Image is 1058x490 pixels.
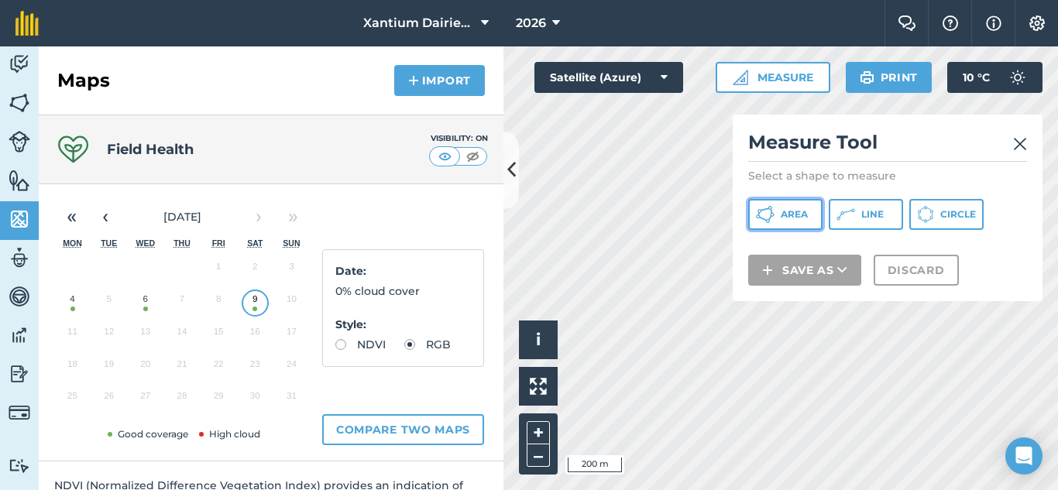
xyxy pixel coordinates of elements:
[9,131,30,152] img: svg+xml;base64,PD94bWwgdmVyc2lvbj0iMS4wIiBlbmNvZGluZz0idXRmLTgiPz4KPCEtLSBHZW5lcmF0b3I6IEFkb2JlIE...
[273,286,310,319] button: 10 August 2025
[127,286,163,319] button: 6 August 2025
[201,286,237,319] button: 8 August 2025
[748,255,861,286] button: Save as
[898,15,916,31] img: Two speech bubbles overlapping with the left bubble in the forefront
[163,319,200,351] button: 14 August 2025
[733,70,748,85] img: Ruler icon
[516,14,546,33] span: 2026
[941,15,960,31] img: A question mark icon
[9,169,30,192] img: svg+xml;base64,PHN2ZyB4bWxucz0iaHR0cDovL3d3dy53My5vcmcvMjAwMC9zdmciIHdpZHRoPSI1NiIgaGVpZ2h0PSI2MC...
[748,168,1027,183] p: Select a shape to measure
[9,246,30,269] img: svg+xml;base64,PD94bWwgdmVyc2lvbj0iMS4wIiBlbmNvZGluZz0idXRmLTgiPz4KPCEtLSBHZW5lcmF0b3I6IEFkb2JlIE...
[273,351,310,384] button: 24 August 2025
[762,261,773,279] img: svg+xml;base64,PHN2ZyB4bWxucz0iaHR0cDovL3d3dy53My5vcmcvMjAwMC9zdmciIHdpZHRoPSIxNCIgaGVpZ2h0PSIyNC...
[534,62,683,93] button: Satellite (Azure)
[237,254,273,286] button: 2 August 2025
[394,65,485,96] button: Import
[335,317,366,331] strong: Style :
[163,383,200,416] button: 28 August 2025
[781,208,808,221] span: Area
[408,71,419,90] img: svg+xml;base64,PHN2ZyB4bWxucz0iaHR0cDovL3d3dy53My5vcmcvMjAwMC9zdmciIHdpZHRoPSIxNCIgaGVpZ2h0PSIyNC...
[429,132,488,145] div: Visibility: On
[748,199,823,230] button: Area
[909,199,984,230] button: Circle
[91,351,127,384] button: 19 August 2025
[322,414,484,445] button: Compare two maps
[122,200,242,234] button: [DATE]
[101,238,117,248] abbr: Tuesday
[15,11,39,36] img: fieldmargin Logo
[716,62,830,93] button: Measure
[127,319,163,351] button: 13 August 2025
[530,378,547,395] img: Four arrows, one pointing top left, one top right, one bottom right and the last bottom left
[54,383,91,416] button: 25 August 2025
[861,208,884,221] span: Line
[283,238,300,248] abbr: Sunday
[986,14,1001,33] img: svg+xml;base64,PHN2ZyB4bWxucz0iaHR0cDovL3d3dy53My5vcmcvMjAwMC9zdmciIHdpZHRoPSIxNyIgaGVpZ2h0PSIxNy...
[237,351,273,384] button: 23 August 2025
[273,319,310,351] button: 17 August 2025
[9,53,30,76] img: svg+xml;base64,PD94bWwgdmVyc2lvbj0iMS4wIiBlbmNvZGluZz0idXRmLTgiPz4KPCEtLSBHZW5lcmF0b3I6IEFkb2JlIE...
[237,286,273,319] button: 9 August 2025
[242,200,276,234] button: ›
[9,402,30,423] img: svg+xml;base64,PD94bWwgdmVyc2lvbj0iMS4wIiBlbmNvZGluZz0idXRmLTgiPz4KPCEtLSBHZW5lcmF0b3I6IEFkb2JlIE...
[54,319,91,351] button: 11 August 2025
[105,428,188,440] span: Good coverage
[91,383,127,416] button: 26 August 2025
[57,68,110,93] h2: Maps
[519,320,558,359] button: i
[88,200,122,234] button: ‹
[9,285,30,308] img: svg+xml;base64,PD94bWwgdmVyc2lvbj0iMS4wIiBlbmNvZGluZz0idXRmLTgiPz4KPCEtLSBHZW5lcmF0b3I6IEFkb2JlIE...
[9,207,30,231] img: svg+xml;base64,PHN2ZyB4bWxucz0iaHR0cDovL3d3dy53My5vcmcvMjAwMC9zdmciIHdpZHRoPSI1NiIgaGVpZ2h0PSI2MC...
[163,210,201,224] span: [DATE]
[201,383,237,416] button: 29 August 2025
[9,458,30,473] img: svg+xml;base64,PD94bWwgdmVyc2lvbj0iMS4wIiBlbmNvZGluZz0idXRmLTgiPz4KPCEtLSBHZW5lcmF0b3I6IEFkb2JlIE...
[940,208,976,221] span: Circle
[947,62,1043,93] button: 10 °C
[173,238,191,248] abbr: Thursday
[163,286,200,319] button: 7 August 2025
[63,238,82,248] abbr: Monday
[404,339,451,350] label: RGB
[163,351,200,384] button: 21 August 2025
[91,286,127,319] button: 5 August 2025
[748,130,1027,162] h2: Measure Tool
[54,286,91,319] button: 4 August 2025
[335,283,471,300] p: 0% cloud cover
[1013,135,1027,153] img: svg+xml;base64,PHN2ZyB4bWxucz0iaHR0cDovL3d3dy53My5vcmcvMjAwMC9zdmciIHdpZHRoPSIyMiIgaGVpZ2h0PSIzMC...
[1028,15,1046,31] img: A cog icon
[1005,437,1043,475] div: Open Intercom Messenger
[463,149,483,164] img: svg+xml;base64,PHN2ZyB4bWxucz0iaHR0cDovL3d3dy53My5vcmcvMjAwMC9zdmciIHdpZHRoPSI1MCIgaGVpZ2h0PSI0MC...
[527,421,550,444] button: +
[363,14,475,33] span: Xantium Dairies [GEOGRAPHIC_DATA]
[107,139,194,160] h4: Field Health
[54,200,88,234] button: «
[201,254,237,286] button: 1 August 2025
[54,351,91,384] button: 18 August 2025
[536,330,541,349] span: i
[846,62,933,93] button: Print
[196,428,260,440] span: High cloud
[276,200,310,234] button: »
[247,238,263,248] abbr: Saturday
[335,264,366,278] strong: Date :
[127,351,163,384] button: 20 August 2025
[136,238,156,248] abbr: Wednesday
[874,255,959,286] button: Discard
[273,383,310,416] button: 31 August 2025
[527,444,550,467] button: –
[201,319,237,351] button: 15 August 2025
[212,238,225,248] abbr: Friday
[435,149,455,164] img: svg+xml;base64,PHN2ZyB4bWxucz0iaHR0cDovL3d3dy53My5vcmcvMjAwMC9zdmciIHdpZHRoPSI1MCIgaGVpZ2h0PSI0MC...
[237,383,273,416] button: 30 August 2025
[9,91,30,115] img: svg+xml;base64,PHN2ZyB4bWxucz0iaHR0cDovL3d3dy53My5vcmcvMjAwMC9zdmciIHdpZHRoPSI1NiIgaGVpZ2h0PSI2MC...
[829,199,903,230] button: Line
[91,319,127,351] button: 12 August 2025
[335,339,386,350] label: NDVI
[1002,62,1033,93] img: svg+xml;base64,PD94bWwgdmVyc2lvbj0iMS4wIiBlbmNvZGluZz0idXRmLTgiPz4KPCEtLSBHZW5lcmF0b3I6IEFkb2JlIE...
[860,68,874,87] img: svg+xml;base64,PHN2ZyB4bWxucz0iaHR0cDovL3d3dy53My5vcmcvMjAwMC9zdmciIHdpZHRoPSIxOSIgaGVpZ2h0PSIyNC...
[201,351,237,384] button: 22 August 2025
[127,383,163,416] button: 27 August 2025
[9,324,30,347] img: svg+xml;base64,PD94bWwgdmVyc2lvbj0iMS4wIiBlbmNvZGluZz0idXRmLTgiPz4KPCEtLSBHZW5lcmF0b3I6IEFkb2JlIE...
[9,362,30,385] img: svg+xml;base64,PD94bWwgdmVyc2lvbj0iMS4wIiBlbmNvZGluZz0idXRmLTgiPz4KPCEtLSBHZW5lcmF0b3I6IEFkb2JlIE...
